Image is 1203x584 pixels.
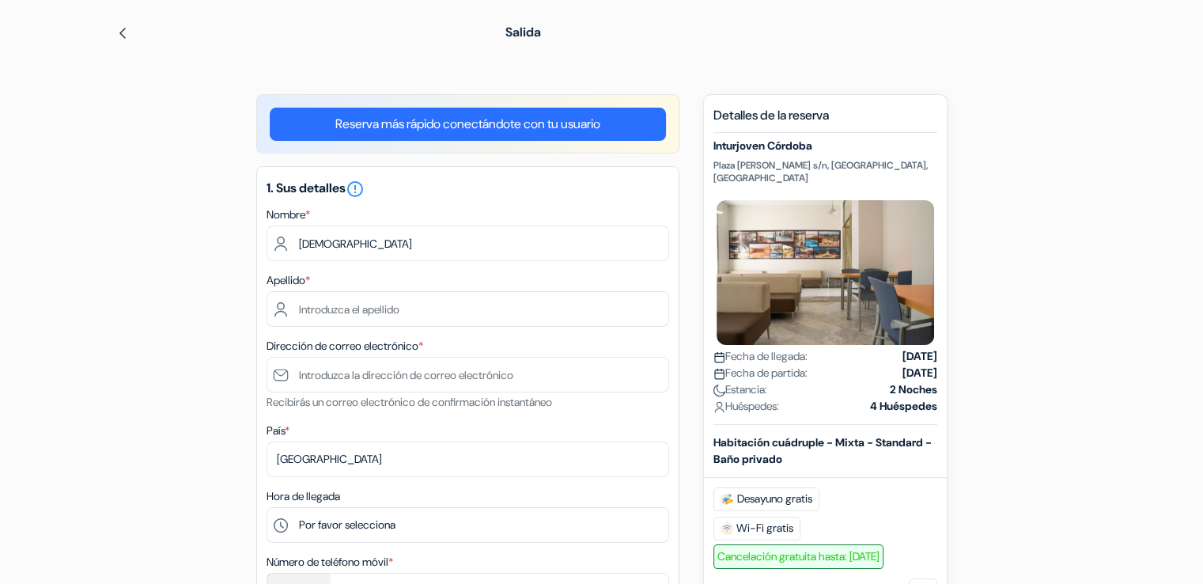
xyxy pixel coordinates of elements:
strong: 4 Huéspedes [870,398,937,415]
span: Wi-Fi gratis [713,517,800,540]
small: Recibirás un correo electrónico de confirmación instantáneo [267,395,552,409]
span: Desayuno gratis [713,487,819,511]
input: Ingrese el nombre [267,226,669,261]
span: Huéspedes: [713,398,779,415]
img: free_wifi.svg [721,522,733,535]
label: Número de teléfono móvil [267,554,393,571]
span: Fecha de llegada: [713,348,808,365]
strong: [DATE] [902,365,937,381]
b: Habitación cuádruple - Mixta - Standard - Baño privado [713,435,932,466]
a: error_outline [346,180,365,196]
a: Reserva más rápido conectándote con tu usuario [270,108,666,141]
img: calendar.svg [713,368,725,380]
i: error_outline [346,180,365,199]
input: Introduzca el apellido [267,291,669,327]
img: calendar.svg [713,351,725,363]
label: País [267,423,289,439]
img: left_arrow.svg [116,27,129,40]
img: user_icon.svg [713,401,725,413]
p: Plaza [PERSON_NAME] s/n, [GEOGRAPHIC_DATA], [GEOGRAPHIC_DATA] [713,159,937,184]
span: Salida [505,24,541,40]
label: Dirección de correo electrónico [267,338,423,355]
strong: [DATE] [902,348,937,365]
img: free_breakfast.svg [721,493,734,506]
span: Fecha de partida: [713,365,808,381]
label: Nombre [267,207,310,223]
img: moon.svg [713,385,725,396]
h5: 1. Sus detalles [267,180,669,199]
h5: Inturjoven Córdoba [713,139,937,153]
h5: Detalles de la reserva [713,108,937,133]
input: Introduzca la dirección de correo electrónico [267,357,669,392]
label: Hora de llegada [267,488,340,505]
span: Estancia: [713,381,767,398]
span: Cancelación gratuita hasta: [DATE] [713,544,883,569]
label: Apellido [267,272,310,289]
strong: 2 Noches [890,381,937,398]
